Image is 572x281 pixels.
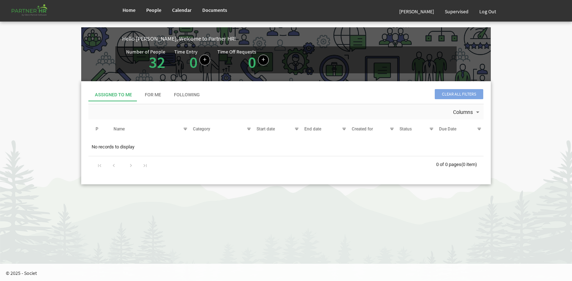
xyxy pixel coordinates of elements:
div: Number of time entries [174,49,217,70]
div: Go to next page [126,160,136,170]
a: Create a new time off request [258,55,269,65]
span: Columns [452,108,474,117]
span: Category [193,126,210,132]
span: People [146,7,161,13]
td: No records to display [88,140,484,154]
span: Name [114,126,125,132]
span: Due Date [439,126,456,132]
div: For Me [145,92,161,98]
span: Calendar [172,7,192,13]
p: © 2025 - Societ [6,270,572,277]
div: Columns [452,104,483,119]
a: Log Out [474,1,502,22]
div: Go to last page [140,160,150,170]
span: Home [123,7,135,13]
a: 0 [248,52,256,72]
span: Created for [352,126,373,132]
div: Number of pending time-off requests [217,49,276,70]
span: (0 item) [461,162,477,167]
span: Status [400,126,412,132]
a: 32 [149,52,165,72]
div: Go to previous page [109,160,119,170]
a: 0 [189,52,198,72]
span: P [96,126,98,132]
a: Log hours [199,55,210,65]
div: Time Off Requests [217,49,256,54]
a: [PERSON_NAME] [394,1,439,22]
span: Clear all filters [435,89,483,99]
span: Supervised [445,8,469,15]
span: End date [304,126,321,132]
a: Supervised [439,1,474,22]
div: Assigned To Me [95,92,132,98]
div: Hello [PERSON_NAME], Welcome to Partner HR! [122,34,491,43]
div: Total number of active people in Partner HR [126,49,174,70]
div: Go to first page [95,160,105,170]
span: 0 of 0 pages [436,162,461,167]
div: Following [174,92,200,98]
span: Documents [202,7,227,13]
div: tab-header [88,88,484,101]
span: Start date [257,126,275,132]
div: 0 of 0 pages (0 item) [436,156,484,171]
button: Columns [452,108,483,117]
div: Time Entry [174,49,198,54]
div: Number of People [126,49,165,54]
